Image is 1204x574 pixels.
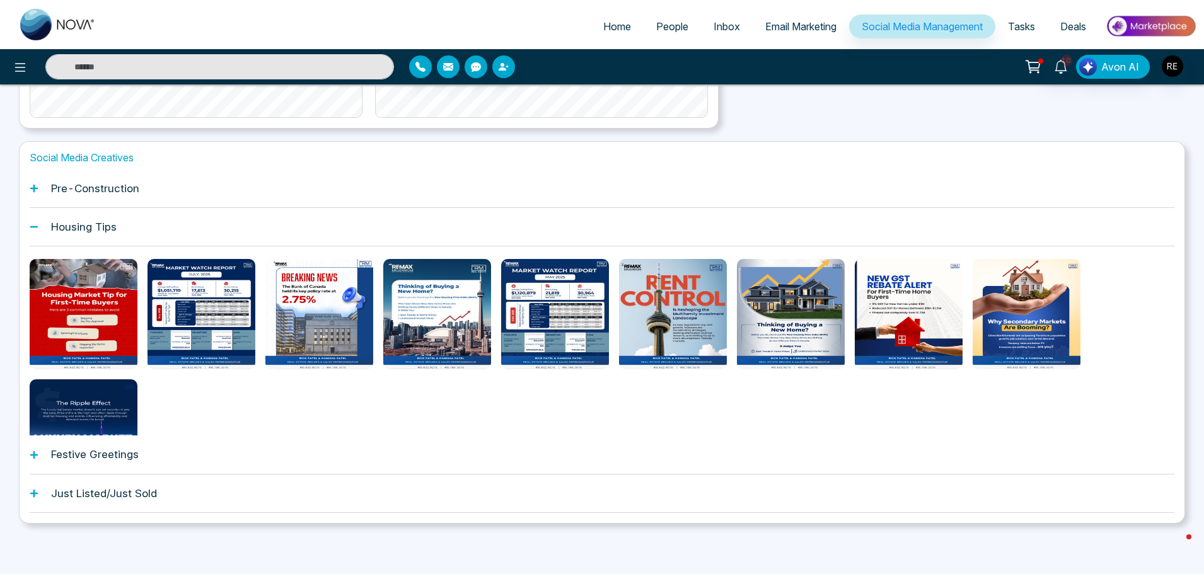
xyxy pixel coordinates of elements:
a: Social Media Management [849,14,995,38]
button: Avon AI [1076,55,1150,79]
a: People [644,14,701,38]
a: Tasks [995,14,1048,38]
a: 10 [1046,55,1076,77]
a: Deals [1048,14,1099,38]
a: Inbox [701,14,753,38]
span: Email Marketing [765,20,836,33]
img: User Avatar [1162,55,1183,77]
img: Nova CRM Logo [20,9,96,40]
h1: Just Listed/Just Sold [51,487,157,500]
span: Inbox [714,20,740,33]
span: Home [603,20,631,33]
h1: Festive Greetings [51,448,139,461]
h1: Housing Tips [51,221,117,233]
a: Email Marketing [753,14,849,38]
span: Tasks [1008,20,1035,33]
span: People [656,20,688,33]
h1: Pre-Construction [51,182,139,195]
span: Social Media Management [862,20,983,33]
iframe: Intercom live chat [1161,531,1191,561]
img: Market-place.gif [1105,12,1196,40]
img: Lead Flow [1079,58,1097,76]
span: 10 [1061,55,1072,66]
span: Avon AI [1101,59,1139,74]
h1: Social Media Creatives [30,152,1174,164]
span: Deals [1060,20,1086,33]
a: Home [591,14,644,38]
